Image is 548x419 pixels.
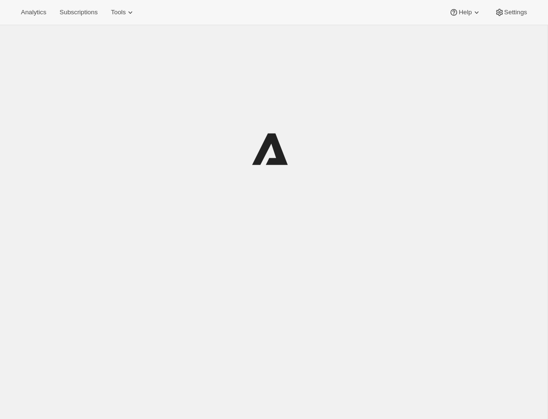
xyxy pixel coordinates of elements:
[459,9,471,16] span: Help
[504,9,527,16] span: Settings
[105,6,141,19] button: Tools
[111,9,126,16] span: Tools
[54,6,103,19] button: Subscriptions
[15,6,52,19] button: Analytics
[443,6,487,19] button: Help
[59,9,98,16] span: Subscriptions
[21,9,46,16] span: Analytics
[489,6,533,19] button: Settings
